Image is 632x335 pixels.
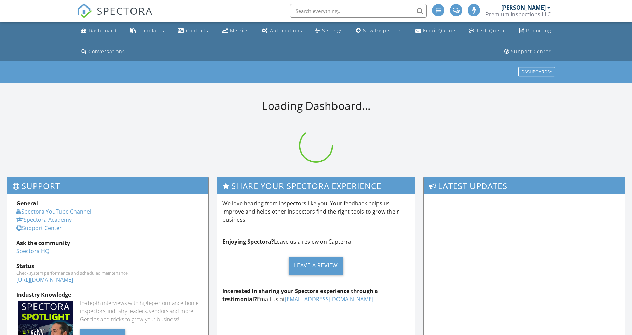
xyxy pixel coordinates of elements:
[259,25,305,37] a: Automations (Advanced)
[16,216,72,223] a: Spectora Academy
[222,287,378,303] strong: Interested in sharing your Spectora experience through a testimonial?
[16,208,91,215] a: Spectora YouTube Channel
[511,48,551,55] div: Support Center
[485,11,551,18] div: Premium Inspections LLC
[363,27,402,34] div: New Inspection
[16,262,199,270] div: Status
[423,27,455,34] div: Email Queue
[186,27,208,34] div: Contacts
[502,45,554,58] a: Support Center
[222,287,409,303] p: Email us at .
[230,27,249,34] div: Metrics
[16,276,73,283] a: [URL][DOMAIN_NAME]
[88,27,117,34] div: Dashboard
[77,3,92,18] img: The Best Home Inspection Software - Spectora
[521,70,552,74] div: Dashboards
[217,177,414,194] h3: Share Your Spectora Experience
[313,25,345,37] a: Settings
[501,4,546,11] div: [PERSON_NAME]
[127,25,167,37] a: Templates
[16,270,199,276] div: Check system performance and scheduled maintenance.
[16,291,199,299] div: Industry Knowledge
[526,27,551,34] div: Reporting
[219,25,251,37] a: Metrics
[16,224,62,232] a: Support Center
[80,299,199,323] div: In-depth interviews with high-performance home inspectors, industry leaders, vendors and more. Ge...
[222,237,409,246] p: Leave us a review on Capterra!
[97,3,153,18] span: SPECTORA
[78,45,128,58] a: Conversations
[413,25,458,37] a: Email Queue
[78,25,120,37] a: Dashboard
[16,200,38,207] strong: General
[466,25,509,37] a: Text Queue
[518,67,555,77] button: Dashboards
[424,177,625,194] h3: Latest Updates
[16,239,199,247] div: Ask the community
[222,251,409,280] a: Leave a Review
[88,48,125,55] div: Conversations
[290,4,427,18] input: Search everything...
[322,27,343,34] div: Settings
[16,247,49,255] a: Spectora HQ
[77,9,153,24] a: SPECTORA
[476,27,506,34] div: Text Queue
[138,27,164,34] div: Templates
[517,25,554,37] a: Reporting
[270,27,302,34] div: Automations
[285,295,373,303] a: [EMAIL_ADDRESS][DOMAIN_NAME]
[175,25,211,37] a: Contacts
[7,177,208,194] h3: Support
[289,257,343,275] div: Leave a Review
[222,199,409,224] p: We love hearing from inspectors like you! Your feedback helps us improve and helps other inspecto...
[222,238,274,245] strong: Enjoying Spectora?
[353,25,405,37] a: New Inspection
